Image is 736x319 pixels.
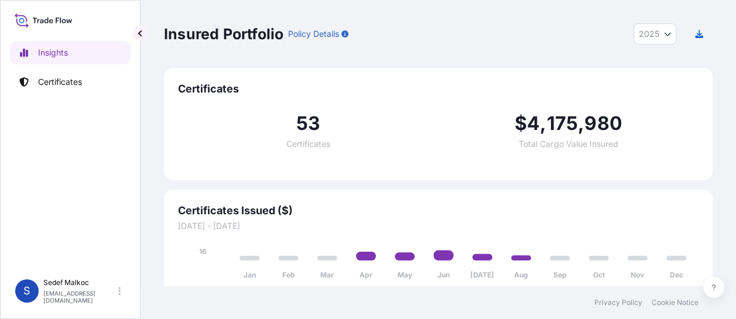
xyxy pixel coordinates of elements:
p: Insights [38,47,68,59]
span: 4 [527,114,540,133]
tspan: Sep [553,270,567,279]
a: Insights [10,41,131,64]
tspan: Nov [631,270,645,279]
span: Certificates [178,82,699,96]
button: Year Selector [634,23,676,44]
a: Certificates [10,70,131,94]
span: [DATE] - [DATE] [178,220,699,232]
p: Certificates [38,76,82,88]
tspan: Oct [593,270,605,279]
span: Certificates Issued ($) [178,204,699,218]
span: 175 [546,114,578,133]
span: 53 [296,114,320,133]
span: 980 [584,114,622,133]
p: [EMAIL_ADDRESS][DOMAIN_NAME] [43,290,116,304]
tspan: 16 [199,247,207,256]
span: 2025 [639,28,659,40]
span: $ [515,114,527,133]
tspan: Jan [244,270,256,279]
p: Sedef Malkoc [43,278,116,287]
tspan: Mar [320,270,334,279]
span: Total Cargo Value Insured [519,140,618,148]
tspan: May [398,270,413,279]
tspan: Jun [437,270,450,279]
tspan: Dec [669,270,683,279]
span: S [23,285,30,297]
p: Policy Details [288,28,339,40]
a: Cookie Notice [652,298,699,307]
tspan: [DATE] [470,270,494,279]
a: Privacy Policy [594,298,642,307]
tspan: Feb [282,270,295,279]
span: , [578,114,584,133]
tspan: Aug [514,270,528,279]
span: Certificates [286,140,330,148]
p: Insured Portfolio [164,25,283,43]
tspan: Apr [360,270,372,279]
span: , [540,114,546,133]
